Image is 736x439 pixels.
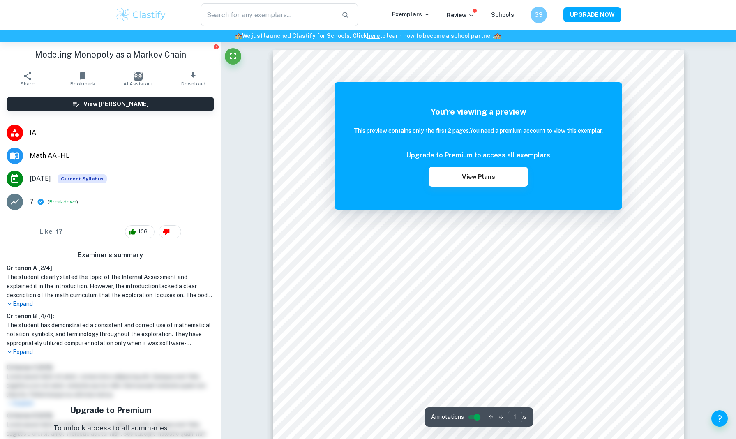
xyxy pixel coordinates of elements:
[225,48,241,65] button: Fullscreen
[7,312,214,321] h6: Criterion B [ 4 / 4 ]:
[7,97,214,111] button: View [PERSON_NAME]
[531,7,547,23] button: GS
[354,126,603,135] h6: This preview contains only the first 2 pages. You need a premium account to view this exemplar.
[201,3,335,26] input: Search for any exemplars...
[70,81,95,87] span: Bookmark
[7,348,214,356] p: Expand
[447,11,475,20] p: Review
[494,32,501,39] span: 🏫
[7,49,214,61] h1: Modeling Monopoly as a Markov Chain
[522,414,527,421] span: / 2
[115,7,167,23] img: Clastify logo
[39,227,62,237] h6: Like it?
[83,99,149,109] h6: View [PERSON_NAME]
[7,263,214,273] h6: Criterion A [ 2 / 4 ]:
[21,81,35,87] span: Share
[48,198,78,206] span: ( )
[392,10,430,19] p: Exemplars
[429,167,528,187] button: View Plans
[235,32,242,39] span: 🏫
[166,67,221,90] button: Download
[563,7,621,22] button: UPGRADE NOW
[367,32,380,39] a: here
[711,410,728,427] button: Help and Feedback
[55,67,110,90] button: Bookmark
[134,228,152,236] span: 106
[111,67,166,90] button: AI Assistant
[431,413,464,421] span: Annotations
[167,228,179,236] span: 1
[30,174,51,184] span: [DATE]
[3,250,217,260] h6: Examiner's summary
[406,150,550,160] h6: Upgrade to Premium to access all exemplars
[30,197,34,207] p: 7
[53,423,168,434] p: To unlock access to all summaries
[49,198,76,206] button: Breakdown
[7,321,214,348] h1: The student has demonstrated a consistent and correct use of mathematical notation, symbols, and ...
[30,128,214,138] span: IA
[181,81,205,87] span: Download
[53,404,168,416] h5: Upgrade to Premium
[30,151,214,161] span: Math AA - HL
[534,10,543,19] h6: GS
[491,12,514,18] a: Schools
[354,106,603,118] h5: You're viewing a preview
[7,273,214,300] h1: The student clearly stated the topic of the Internal Assessment and explained it in the introduct...
[7,300,214,308] p: Expand
[213,44,219,50] button: Report issue
[123,81,153,87] span: AI Assistant
[58,174,107,183] span: Current Syllabus
[58,174,107,183] div: This exemplar is based on the current syllabus. Feel free to refer to it for inspiration/ideas wh...
[2,31,734,40] h6: We just launched Clastify for Schools. Click to learn how to become a school partner.
[134,72,143,81] img: AI Assistant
